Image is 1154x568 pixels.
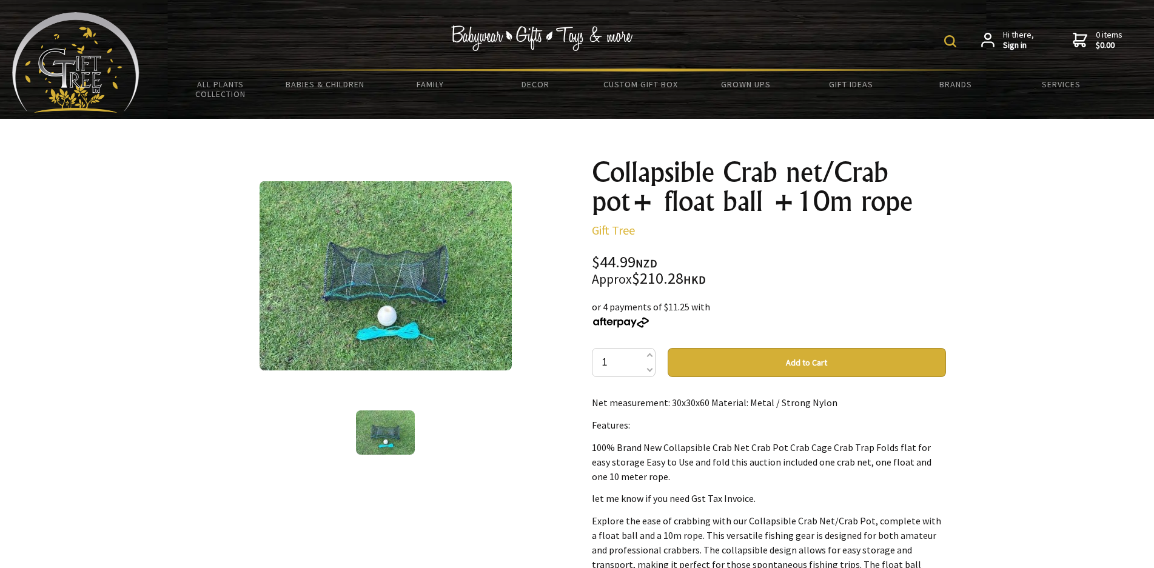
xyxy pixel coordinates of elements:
span: Hi there, [1003,30,1034,51]
p: Net measurement: 30x30x60 Material: Metal / Strong Nylon [592,395,946,410]
p: let me know if you need Gst Tax Invoice. [592,491,946,506]
small: Approx [592,271,632,287]
span: 0 items [1096,29,1122,51]
img: Babywear - Gifts - Toys & more [451,25,633,51]
a: Gift Tree [592,222,635,238]
span: NZD [636,256,657,270]
a: Services [1008,72,1113,97]
div: or 4 payments of $11.25 with [592,299,946,329]
span: HKD [683,273,706,287]
p: Features: [592,418,946,432]
a: Babies & Children [273,72,378,97]
p: 100% Brand New Collapsible Crab Net Crab Pot Crab Cage Crab Trap Folds flat for easy storage Easy... [592,440,946,484]
h1: Collapsible Crab net/Crab pot+ float ball +10m rope [592,158,946,216]
img: product search [944,35,956,47]
a: Brands [904,72,1008,97]
img: Babyware - Gifts - Toys and more... [12,12,139,113]
a: Gift Ideas [798,72,903,97]
button: Add to Cart [668,348,946,377]
strong: Sign in [1003,40,1034,51]
img: Afterpay [592,317,650,328]
a: All Plants Collection [168,72,273,107]
div: $44.99 $210.28 [592,255,946,287]
a: Decor [483,72,588,97]
a: 0 items$0.00 [1073,30,1122,51]
a: Grown Ups [693,72,798,97]
a: Hi there,Sign in [981,30,1034,51]
a: Custom Gift Box [588,72,693,97]
img: Collapsible Crab net/Crab pot+ float ball +10m rope [260,181,512,370]
a: Family [378,72,483,97]
strong: $0.00 [1096,40,1122,51]
img: Collapsible Crab net/Crab pot+ float ball +10m rope [356,410,415,455]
